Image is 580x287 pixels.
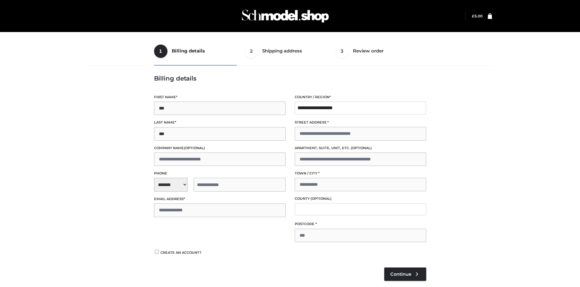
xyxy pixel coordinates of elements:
[154,170,286,176] label: Phone
[472,14,474,18] span: £
[384,267,426,281] a: Continue
[295,170,426,176] label: Town / City
[295,221,426,227] label: Postcode
[154,94,286,100] label: First name
[295,94,426,100] label: Country / Region
[472,14,483,18] bdi: 5.00
[154,250,160,254] input: Create an account?
[184,146,205,150] span: (optional)
[295,145,426,151] label: Apartment, suite, unit, etc.
[154,196,286,202] label: Email address
[160,250,202,255] span: Create an account?
[154,120,286,125] label: Last name
[472,14,483,18] a: £5.00
[295,120,426,125] label: Street address
[311,196,332,201] span: (optional)
[295,196,426,202] label: County
[351,146,372,150] span: (optional)
[390,271,411,277] span: Continue
[154,75,426,82] h3: Billing details
[154,145,286,151] label: Company name
[240,4,331,28] img: Schmodel Admin 964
